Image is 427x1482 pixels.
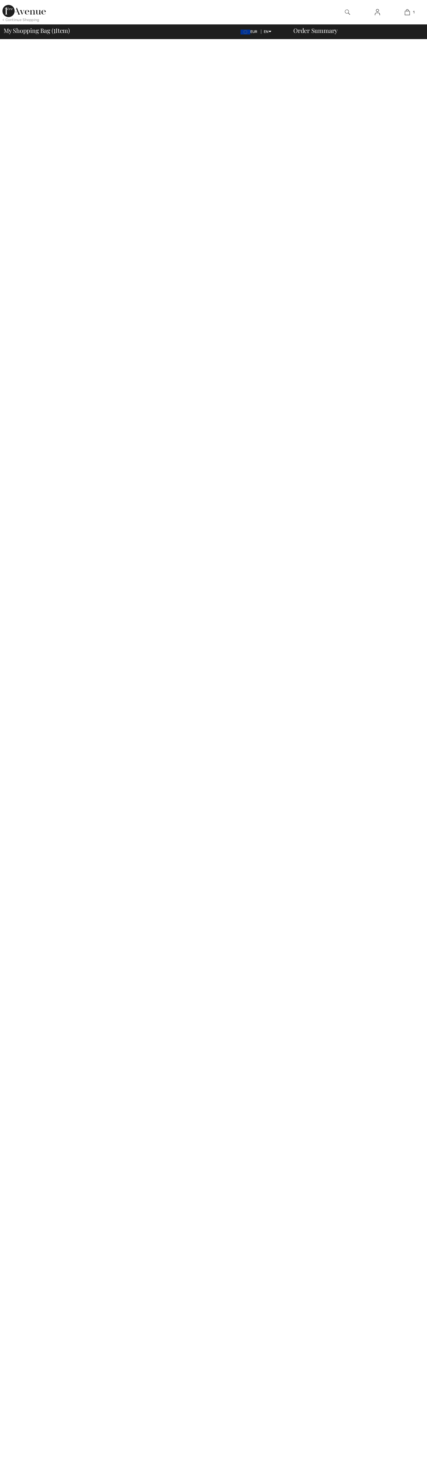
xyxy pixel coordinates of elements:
[2,5,46,17] img: 1ère Avenue
[413,9,414,15] span: 1
[2,17,39,23] div: < Continue Shopping
[393,9,422,16] a: 1
[4,27,70,34] span: My Shopping Bag ( Item)
[370,9,385,16] a: Sign In
[241,30,260,34] span: EUR
[375,9,380,16] img: My Info
[405,9,410,16] img: My Bag
[264,30,271,34] span: EN
[241,30,250,34] img: Euro
[286,27,423,34] div: Order Summary
[345,9,350,16] img: search the website
[53,26,56,34] span: 1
